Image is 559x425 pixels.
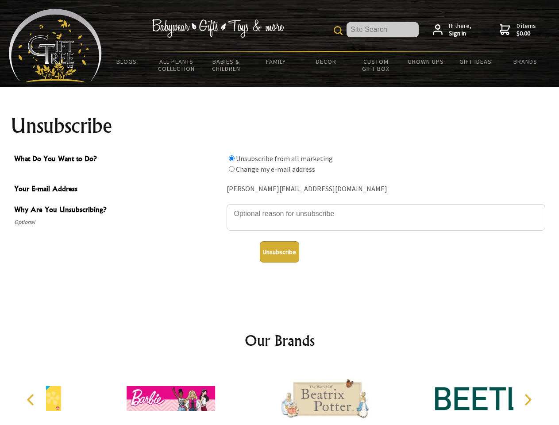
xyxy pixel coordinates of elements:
span: Why Are You Unsubscribing? [14,204,222,217]
input: Site Search [347,22,419,37]
a: Family [251,52,301,71]
a: Grown Ups [401,52,451,71]
strong: Sign in [449,30,471,38]
a: 0 items$0.00 [500,22,536,38]
a: Hi there,Sign in [433,22,471,38]
span: Your E-mail Address [14,183,222,196]
a: Decor [301,52,351,71]
a: All Plants Collection [152,52,202,78]
img: product search [334,26,343,35]
img: Babyware - Gifts - Toys and more... [9,9,102,82]
h2: Our Brands [18,330,542,351]
label: Change my e-mail address [236,165,315,174]
a: Babies & Children [201,52,251,78]
input: What Do You Want to Do? [229,166,235,172]
a: Custom Gift Box [351,52,401,78]
input: What Do You Want to Do? [229,155,235,161]
button: Unsubscribe [260,241,299,263]
a: Gift Ideas [451,52,501,71]
button: Next [518,390,537,410]
a: BLOGS [102,52,152,71]
textarea: Why Are You Unsubscribing? [227,204,545,231]
a: Brands [501,52,551,71]
span: Hi there, [449,22,471,38]
strong: $0.00 [517,30,536,38]
span: What Do You Want to Do? [14,153,222,166]
div: [PERSON_NAME][EMAIL_ADDRESS][DOMAIN_NAME] [227,182,545,196]
h1: Unsubscribe [11,115,549,136]
span: 0 items [517,22,536,38]
label: Unsubscribe from all marketing [236,154,333,163]
img: Babywear - Gifts - Toys & more [151,19,284,38]
span: Optional [14,217,222,228]
button: Previous [22,390,42,410]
